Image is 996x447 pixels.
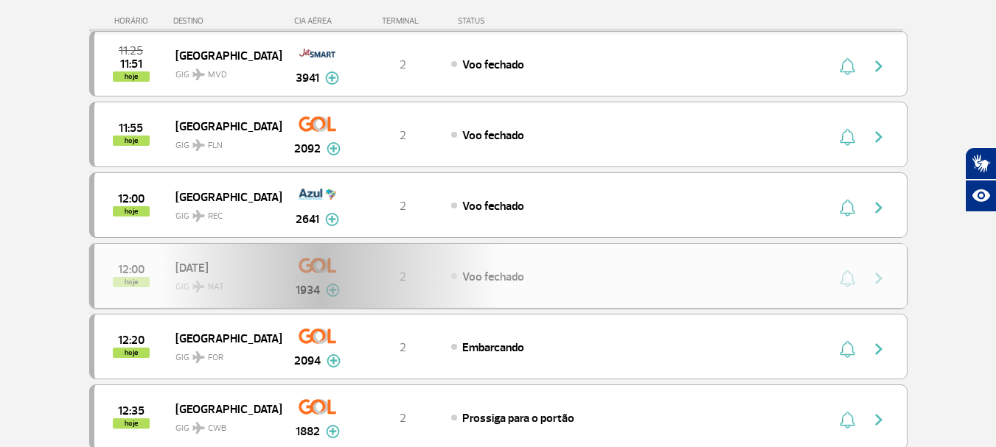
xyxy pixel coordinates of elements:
img: seta-direita-painel-voo.svg [870,411,888,429]
span: GIG [175,343,270,365]
img: sino-painel-voo.svg [840,411,855,429]
span: 2094 [294,352,321,370]
span: [GEOGRAPHIC_DATA] [175,328,270,348]
img: seta-direita-painel-voo.svg [870,57,888,75]
span: 2025-09-27 12:35:00 [118,406,144,416]
img: destiny_airplane.svg [192,139,205,151]
span: 2 [400,128,406,143]
span: Prossiga para o portão [462,411,574,426]
span: MVD [208,68,227,82]
div: Plugin de acessibilidade da Hand Talk. [965,147,996,212]
span: hoje [113,135,150,146]
span: [GEOGRAPHIC_DATA] [175,399,270,418]
button: Abrir tradutor de língua de sinais. [965,147,996,180]
span: CWB [208,422,226,435]
span: 2641 [296,211,319,228]
img: sino-painel-voo.svg [840,128,855,146]
span: 2025-09-27 12:20:00 [118,335,144,345]
span: GIG [175,202,270,223]
span: hoje [113,206,150,217]
img: destiny_airplane.svg [192,351,205,363]
img: seta-direita-painel-voo.svg [870,340,888,358]
img: seta-direita-painel-voo.svg [870,199,888,217]
span: FLN [208,139,223,152]
span: Embarcando [462,340,524,355]
span: 1882 [296,423,320,440]
span: GIG [175,60,270,82]
img: mais-info-painel-voo.svg [327,354,341,367]
img: sino-painel-voo.svg [840,340,855,358]
img: mais-info-painel-voo.svg [325,213,339,226]
span: 2 [400,57,406,72]
span: Voo fechado [462,57,524,72]
span: 3941 [296,69,319,87]
span: hoje [113,418,150,429]
img: mais-info-painel-voo.svg [327,142,341,155]
span: hoje [113,348,150,358]
img: mais-info-painel-voo.svg [325,71,339,85]
div: TERMINAL [355,16,450,26]
span: 2092 [294,140,321,158]
span: 2025-09-27 11:51:00 [120,59,142,69]
img: destiny_airplane.svg [192,68,205,80]
span: Voo fechado [462,199,524,214]
span: 2 [400,411,406,426]
div: DESTINO [173,16,281,26]
span: 2025-09-27 12:00:00 [118,194,144,204]
span: 2 [400,199,406,214]
span: [GEOGRAPHIC_DATA] [175,46,270,65]
span: 2025-09-27 11:25:00 [119,46,143,56]
img: mais-info-painel-voo.svg [326,425,340,438]
span: [GEOGRAPHIC_DATA] [175,116,270,135]
span: 2025-09-27 11:55:00 [119,123,143,133]
span: hoje [113,71,150,82]
img: seta-direita-painel-voo.svg [870,128,888,146]
div: HORÁRIO [94,16,174,26]
span: GIG [175,131,270,152]
img: destiny_airplane.svg [192,422,205,434]
span: [GEOGRAPHIC_DATA] [175,187,270,206]
div: CIA AÉREA [281,16,355,26]
img: sino-painel-voo.svg [840,199,855,217]
span: Voo fechado [462,128,524,143]
span: GIG [175,414,270,435]
img: sino-painel-voo.svg [840,57,855,75]
span: 2 [400,340,406,355]
img: destiny_airplane.svg [192,210,205,222]
button: Abrir recursos assistivos. [965,180,996,212]
div: STATUS [450,16,571,26]
span: FOR [208,351,223,365]
span: REC [208,210,223,223]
